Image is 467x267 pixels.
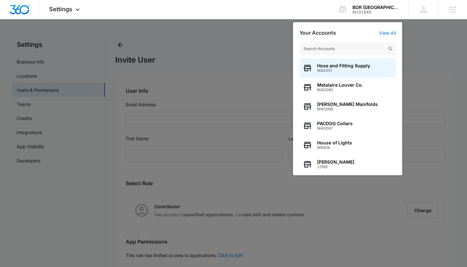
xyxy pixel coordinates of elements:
[299,155,396,174] button: [PERSON_NAME]J3185
[299,135,396,155] button: House of LightsM6558
[352,10,399,14] div: account id
[299,78,396,97] button: Metalaire Louver Co.M40060
[317,159,354,165] span: [PERSON_NAME]
[317,82,363,88] span: Metalaire Louver Co.
[379,30,396,36] a: View All
[317,88,363,92] span: M40060
[49,6,72,13] span: Settings
[299,30,336,36] h2: Your Accounts
[299,116,396,135] button: PACDOG CollarsM40067
[317,68,370,73] span: M40051
[352,5,399,10] div: account name
[299,58,396,78] button: Hose and Fitting SupplyM40051
[317,165,354,169] span: J3185
[299,97,396,116] button: [PERSON_NAME] ManifoldsM40068
[317,102,378,107] span: [PERSON_NAME] Manifolds
[299,42,396,55] input: Search Accounts
[317,121,353,126] span: PACDOG Collars
[317,145,352,150] span: M6558
[317,107,378,111] span: M40068
[317,63,370,68] span: Hose and Fitting Supply
[317,140,352,145] span: House of Lights
[317,126,353,131] span: M40067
